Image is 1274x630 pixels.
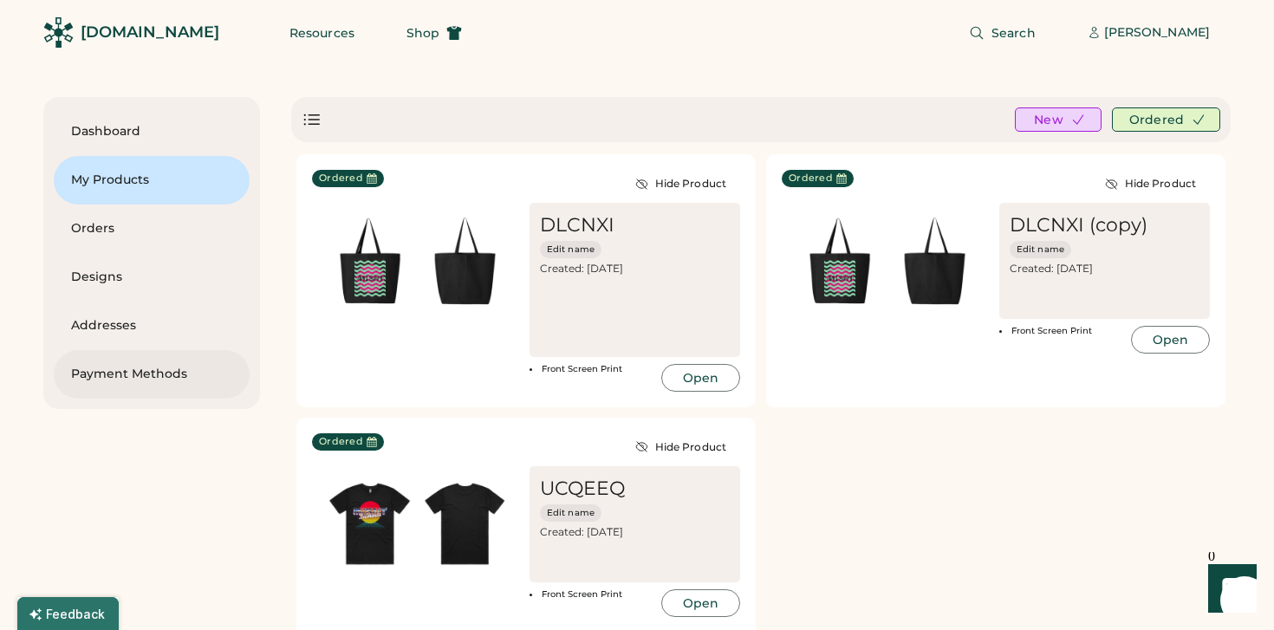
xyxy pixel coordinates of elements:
[71,317,232,334] div: Addresses
[1112,107,1220,132] button: Ordered
[1091,170,1210,198] button: Hide Product
[418,477,513,572] img: yH5BAEAAAAALAAAAAABAAEAAAIBRAA7
[81,22,219,43] div: [DOMAIN_NAME]
[540,477,627,501] div: UCQEEQ
[319,435,363,449] div: Ordered
[269,16,375,50] button: Resources
[386,16,483,50] button: Shop
[540,504,601,522] button: Edit name
[540,525,730,539] div: Created: [DATE]
[71,123,232,140] div: Dashboard
[991,27,1036,39] span: Search
[406,27,439,39] span: Shop
[530,589,656,600] li: Front Screen Print
[621,170,740,198] button: Hide Product
[661,364,740,392] button: Open
[319,172,363,185] div: Ordered
[71,366,232,383] div: Payment Methods
[418,213,513,309] img: generate-image
[540,262,730,276] div: Created: [DATE]
[367,173,377,184] button: Last Order Date:
[999,326,1126,336] li: Front Screen Print
[661,589,740,617] button: Open
[887,213,983,309] img: generate-image
[71,172,232,189] div: My Products
[789,172,833,185] div: Ordered
[621,433,740,461] button: Hide Product
[367,437,377,447] button: Last Order Date:
[792,213,887,309] img: generate-image
[540,241,601,258] button: Edit name
[948,16,1056,50] button: Search
[1010,213,1147,237] div: DLCNXI (copy)
[530,364,656,374] li: Front Screen Print
[1015,107,1102,132] button: New
[302,109,322,130] div: Show list view
[1010,241,1071,258] button: Edit name
[71,220,232,237] div: Orders
[43,17,74,48] img: Rendered Logo - Screens
[322,477,418,572] img: generate-image
[1192,552,1266,627] iframe: Front Chat
[1010,262,1199,276] div: Created: [DATE]
[322,213,418,309] img: generate-image
[1131,326,1210,354] button: Open
[836,173,847,184] button: Last Order Date:
[71,269,232,286] div: Designs
[540,213,627,237] div: DLCNXI
[1104,24,1210,42] div: [PERSON_NAME]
